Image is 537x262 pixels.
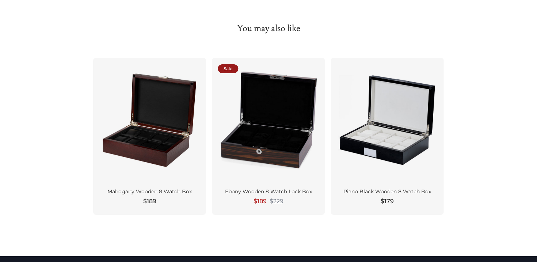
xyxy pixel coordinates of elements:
[331,58,444,215] a: Piano Black Wooden 8 Watch Box $179
[143,197,156,206] span: $189
[93,23,444,34] h2: You may also like
[340,189,435,195] div: Piano Black Wooden 8 Watch Box
[254,197,267,206] span: $189
[270,198,283,205] span: $229
[102,189,197,195] div: Mahogany Wooden 8 Watch Box
[381,197,394,206] span: $179
[221,189,316,195] div: Ebony Wooden 8 Watch Lock Box
[212,58,325,215] a: Sale Ebony Wooden 8 Watch Lock Box $189 $229
[93,58,206,215] a: Mahogany Wooden 8 Watch Box $189
[218,64,238,73] div: Sale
